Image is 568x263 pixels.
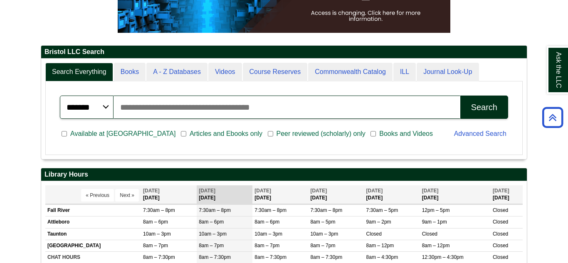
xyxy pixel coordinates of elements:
[254,188,271,194] span: [DATE]
[310,188,327,194] span: [DATE]
[114,63,146,81] a: Books
[41,46,527,59] h2: Bristol LLC Search
[539,112,566,123] a: Back to Top
[254,219,279,225] span: 8am – 6pm
[366,188,383,194] span: [DATE]
[493,231,508,237] span: Closed
[422,188,439,194] span: [DATE]
[197,185,252,204] th: [DATE]
[45,205,141,216] td: Fall River
[471,103,497,112] div: Search
[143,188,160,194] span: [DATE]
[364,185,420,204] th: [DATE]
[420,185,491,204] th: [DATE]
[115,189,139,202] button: Next »
[62,130,67,138] input: Available at [GEOGRAPHIC_DATA]
[181,130,186,138] input: Articles and Ebooks only
[41,168,527,181] h2: Library Hours
[366,243,394,248] span: 8am – 12pm
[310,219,335,225] span: 8am – 5pm
[310,207,342,213] span: 7:30am – 8pm
[366,254,398,260] span: 8am – 4:30pm
[422,207,450,213] span: 12pm – 5pm
[417,63,479,81] a: Journal Look-Up
[376,129,436,139] span: Books and Videos
[422,231,437,237] span: Closed
[310,243,335,248] span: 8am – 7pm
[143,219,168,225] span: 8am – 6pm
[493,243,508,248] span: Closed
[143,254,175,260] span: 8am – 7:30pm
[81,189,114,202] button: « Previous
[199,231,227,237] span: 10am – 3pm
[208,63,242,81] a: Videos
[254,231,282,237] span: 10am – 3pm
[199,207,231,213] span: 7:30am – 8pm
[493,188,509,194] span: [DATE]
[308,63,393,81] a: Commonwealth Catalog
[45,251,141,263] td: CHAT HOURS
[393,63,416,81] a: ILL
[45,216,141,228] td: Attleboro
[310,254,342,260] span: 8am – 7:30pm
[45,63,113,81] a: Search Everything
[268,130,273,138] input: Peer reviewed (scholarly) only
[370,130,376,138] input: Books and Videos
[310,231,338,237] span: 10am – 3pm
[366,207,398,213] span: 7:30am – 5pm
[143,243,168,248] span: 8am – 7pm
[366,219,391,225] span: 9am – 2pm
[493,254,508,260] span: Closed
[493,207,508,213] span: Closed
[454,130,506,137] a: Advanced Search
[199,254,231,260] span: 8am – 7:30pm
[252,185,308,204] th: [DATE]
[199,188,215,194] span: [DATE]
[186,129,266,139] span: Articles and Ebooks only
[199,219,224,225] span: 8am – 6pm
[143,231,171,237] span: 10am – 3pm
[493,219,508,225] span: Closed
[243,63,308,81] a: Course Reserves
[308,185,364,204] th: [DATE]
[254,254,286,260] span: 8am – 7:30pm
[45,228,141,240] td: Taunton
[422,254,464,260] span: 12:30pm – 4:30pm
[141,185,197,204] th: [DATE]
[143,207,175,213] span: 7:30am – 8pm
[199,243,224,248] span: 8am – 7pm
[422,219,447,225] span: 9am – 1pm
[460,96,508,119] button: Search
[254,243,279,248] span: 8am – 7pm
[146,63,207,81] a: A - Z Databases
[491,185,523,204] th: [DATE]
[67,129,179,139] span: Available at [GEOGRAPHIC_DATA]
[273,129,369,139] span: Peer reviewed (scholarly) only
[254,207,286,213] span: 7:30am – 8pm
[45,240,141,251] td: [GEOGRAPHIC_DATA]
[422,243,450,248] span: 8am – 12pm
[366,231,382,237] span: Closed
